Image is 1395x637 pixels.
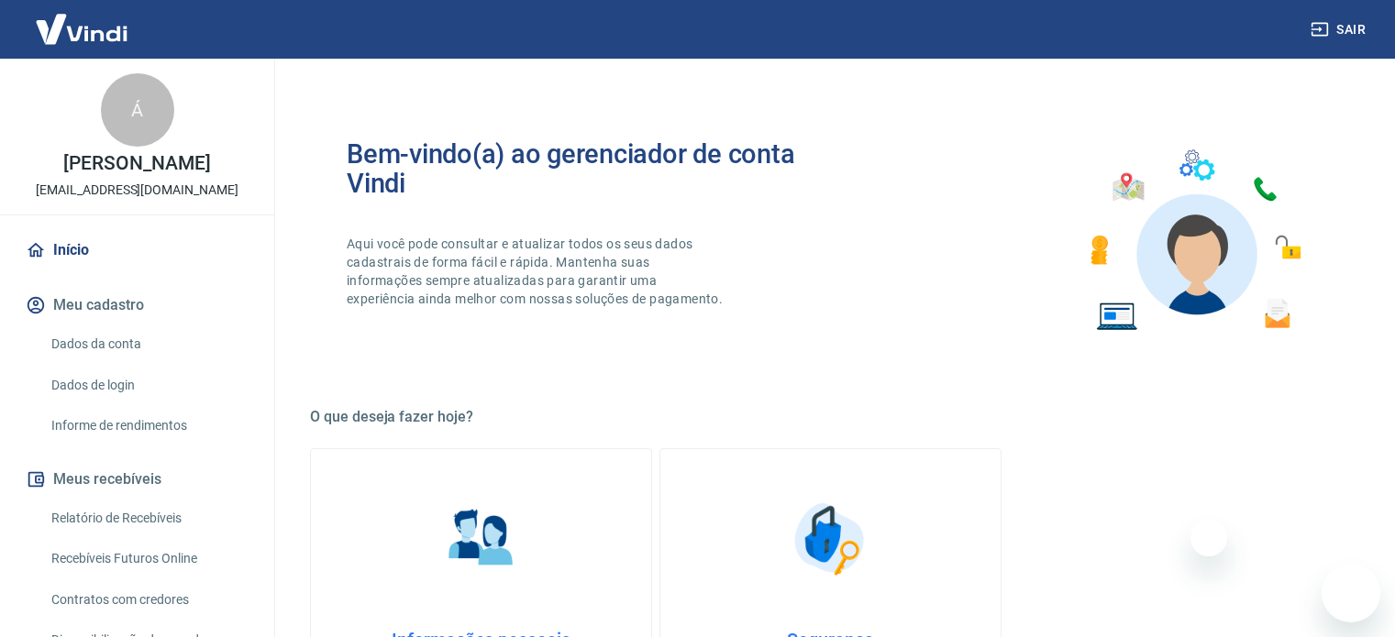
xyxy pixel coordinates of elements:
button: Meu cadastro [22,285,252,325]
a: Dados de login [44,367,252,404]
iframe: Fechar mensagem [1190,520,1227,556]
p: Aqui você pode consultar e atualizar todos os seus dados cadastrais de forma fácil e rápida. Mant... [347,235,726,308]
h5: O que deseja fazer hoje? [310,408,1351,426]
img: Vindi [22,1,141,57]
p: [EMAIL_ADDRESS][DOMAIN_NAME] [36,181,238,200]
a: Recebíveis Futuros Online [44,540,252,577]
button: Meus recebíveis [22,459,252,500]
img: Informações pessoais [436,493,527,585]
iframe: Botão para abrir a janela de mensagens [1322,564,1380,622]
a: Informe de rendimentos [44,407,252,445]
p: [PERSON_NAME] [63,154,210,173]
div: Á [101,73,174,147]
img: Imagem de um avatar masculino com diversos icones exemplificando as funcionalidades do gerenciado... [1074,139,1314,342]
h2: Bem-vindo(a) ao gerenciador de conta Vindi [347,139,831,198]
img: Segurança [785,493,877,585]
a: Dados da conta [44,325,252,363]
a: Contratos com credores [44,581,252,619]
a: Início [22,230,252,270]
button: Sair [1307,13,1373,47]
a: Relatório de Recebíveis [44,500,252,537]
